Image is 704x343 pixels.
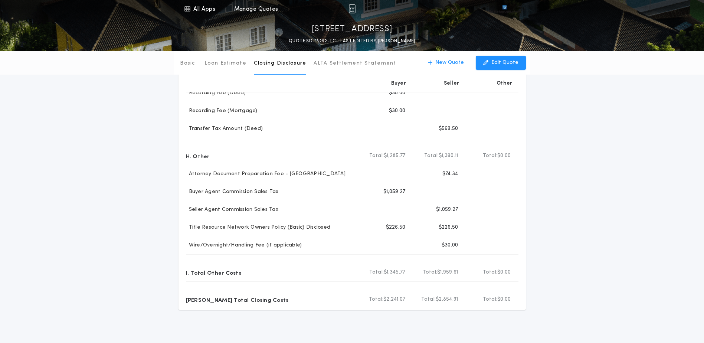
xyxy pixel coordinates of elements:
[442,170,458,178] p: $74.34
[289,37,415,45] p: QUOTE SD-13292-TC - LAST EDITED BY [PERSON_NAME]
[423,269,438,276] b: Total:
[436,206,458,213] p: $1,059.27
[386,224,406,231] p: $226.50
[389,107,406,115] p: $30.00
[489,5,520,13] img: vs-icon
[497,80,512,87] p: Other
[186,267,242,278] p: I. Total Other Costs
[384,269,405,276] span: $1,345.77
[186,294,289,306] p: [PERSON_NAME] Total Closing Costs
[186,150,210,162] p: H. Other
[442,242,458,249] p: $30.00
[369,269,384,276] b: Total:
[384,152,405,160] span: $1,285.77
[314,60,396,67] p: ALTA Settlement Statement
[476,56,526,70] button: Edit Quote
[254,60,307,67] p: Closing Disclosure
[186,188,279,196] p: Buyer Agent Commission Sales Tax
[383,296,405,303] span: $2,241.07
[437,269,458,276] span: $1,959.61
[369,296,384,303] b: Total:
[186,242,302,249] p: Wire/Overnight/Handling Fee (if applicable)
[312,23,393,35] p: [STREET_ADDRESS]
[483,269,498,276] b: Total:
[348,4,356,13] img: img
[424,152,439,160] b: Total:
[421,296,436,303] b: Total:
[497,269,511,276] span: $0.00
[383,188,405,196] p: $1,059.27
[391,80,406,87] p: Buyer
[439,152,458,160] span: $1,390.11
[186,206,278,213] p: Seller Agent Commission Sales Tax
[444,80,459,87] p: Seller
[497,152,511,160] span: $0.00
[186,170,346,178] p: Attorney Document Preparation Fee - [GEOGRAPHIC_DATA]
[186,89,246,97] p: Recording Fee (Deed)
[436,296,458,303] span: $2,854.91
[180,60,195,67] p: Basic
[491,59,518,66] p: Edit Quote
[483,296,498,303] b: Total:
[483,152,498,160] b: Total:
[420,56,471,70] button: New Quote
[369,152,384,160] b: Total:
[435,59,464,66] p: New Quote
[186,125,263,133] p: Transfer Tax Amount (Deed)
[439,125,458,133] p: $569.50
[204,60,246,67] p: Loan Estimate
[497,296,511,303] span: $0.00
[439,224,458,231] p: $226.50
[389,89,406,97] p: $30.00
[186,107,258,115] p: Recording Fee (Mortgage)
[186,224,331,231] p: Title Resource Network Owners Policy (Basic) Disclosed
